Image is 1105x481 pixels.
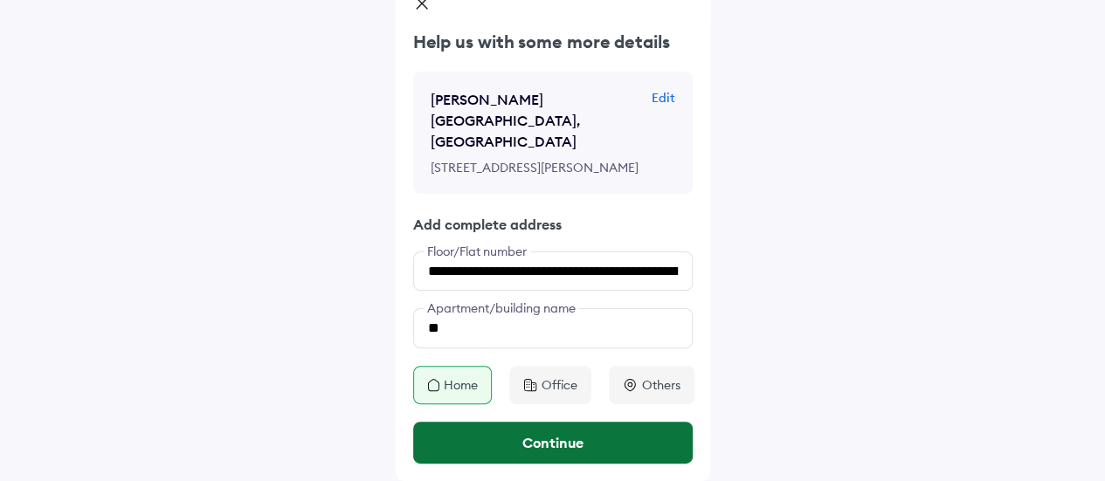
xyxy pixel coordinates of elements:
[431,159,649,176] p: [STREET_ADDRESS][PERSON_NAME]
[413,215,693,234] p: Add complete address
[413,30,693,54] p: Help us with some more details
[431,89,634,152] p: [PERSON_NAME][GEOGRAPHIC_DATA], [GEOGRAPHIC_DATA]
[444,376,478,394] p: Home
[642,376,680,394] p: Others
[652,89,675,107] p: Edit
[413,422,693,464] button: Continue
[542,376,577,394] p: Office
